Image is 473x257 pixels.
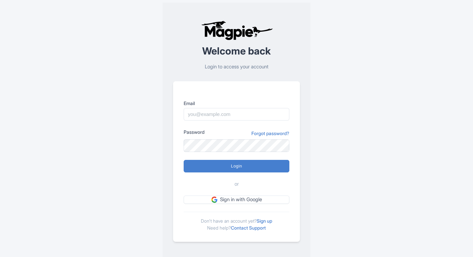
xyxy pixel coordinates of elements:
a: Forgot password? [251,130,289,137]
div: Don't have an account yet? Need help? [184,212,289,231]
label: Email [184,100,289,107]
a: Sign in with Google [184,196,289,204]
h2: Welcome back [173,46,300,56]
label: Password [184,128,204,135]
input: Login [184,160,289,172]
img: logo-ab69f6fb50320c5b225c76a69d11143b.png [200,20,274,40]
span: or [235,180,239,188]
img: google.svg [211,197,217,202]
input: you@example.com [184,108,289,121]
a: Contact Support [231,225,266,231]
p: Login to access your account [173,63,300,71]
a: Sign up [257,218,272,224]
